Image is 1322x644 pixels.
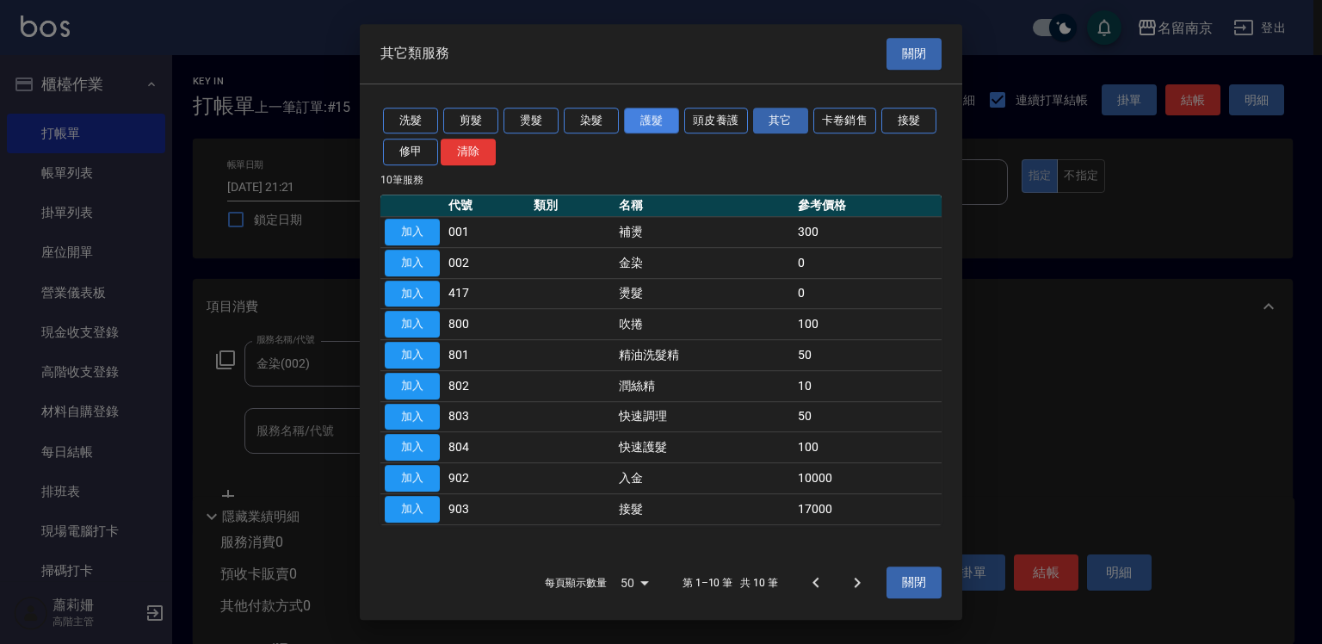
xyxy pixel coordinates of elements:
p: 第 1–10 筆 共 10 筆 [683,575,778,591]
td: 吹捲 [615,309,794,340]
th: 名稱 [615,195,794,217]
button: 其它 [753,108,808,134]
td: 10000 [794,463,942,494]
td: 快速護髮 [615,432,794,463]
th: 類別 [529,195,615,217]
span: 其它類服務 [380,45,449,62]
div: 50 [614,560,655,606]
td: 0 [794,278,942,309]
td: 417 [444,278,529,309]
button: 加入 [385,434,440,461]
button: 洗髮 [383,108,438,134]
button: 加入 [385,281,440,307]
td: 902 [444,463,529,494]
th: 代號 [444,195,529,217]
th: 參考價格 [794,195,942,217]
td: 快速調理 [615,401,794,432]
td: 802 [444,370,529,401]
button: 關閉 [886,38,942,70]
p: 10 筆服務 [380,172,942,188]
td: 10 [794,370,942,401]
button: 加入 [385,465,440,492]
td: 50 [794,401,942,432]
td: 接髮 [615,493,794,524]
td: 801 [444,340,529,371]
td: 803 [444,401,529,432]
td: 潤絲精 [615,370,794,401]
td: 903 [444,493,529,524]
p: 每頁顯示數量 [545,575,607,591]
td: 100 [794,309,942,340]
td: 300 [794,217,942,248]
button: 清除 [441,139,496,165]
td: 50 [794,340,942,371]
td: 804 [444,432,529,463]
button: 燙髮 [503,108,559,134]
button: 加入 [385,404,440,430]
button: 護髮 [624,108,679,134]
button: 修甲 [383,139,438,165]
td: 入金 [615,463,794,494]
td: 002 [444,247,529,278]
td: 0 [794,247,942,278]
td: 17000 [794,493,942,524]
button: 加入 [385,219,440,245]
td: 金染 [615,247,794,278]
td: 精油洗髮精 [615,340,794,371]
td: 燙髮 [615,278,794,309]
td: 補燙 [615,217,794,248]
button: 關閉 [886,567,942,599]
button: 剪髮 [443,108,498,134]
button: 接髮 [881,108,936,134]
td: 800 [444,309,529,340]
td: 001 [444,217,529,248]
button: 加入 [385,496,440,523]
button: 染髮 [564,108,619,134]
button: 頭皮養護 [684,108,748,134]
button: 加入 [385,342,440,368]
button: 加入 [385,373,440,399]
button: 加入 [385,250,440,276]
button: 加入 [385,311,440,337]
button: 卡卷銷售 [813,108,877,134]
td: 100 [794,432,942,463]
